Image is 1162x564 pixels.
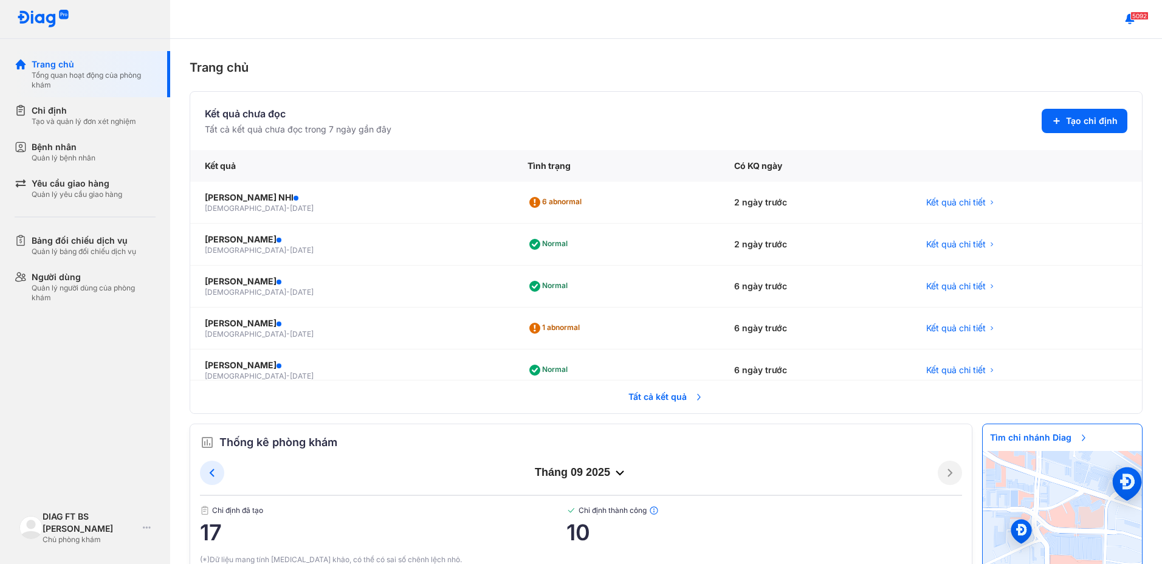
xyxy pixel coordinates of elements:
div: Kết quả chưa đọc [205,106,391,121]
div: 6 abnormal [528,193,586,212]
div: [PERSON_NAME] [205,275,498,287]
div: 1 abnormal [528,318,585,338]
div: 6 ngày trước [720,266,912,308]
div: Chỉ định [32,105,136,117]
span: [DEMOGRAPHIC_DATA] [205,204,286,213]
div: Quản lý yêu cầu giao hàng [32,190,122,199]
div: Bệnh nhân [32,141,95,153]
div: Normal [528,235,572,254]
div: [PERSON_NAME] [205,317,498,329]
div: Bảng đối chiếu dịch vụ [32,235,136,247]
span: Chỉ định đã tạo [200,506,566,515]
div: Trang chủ [32,58,156,70]
span: Kết quả chi tiết [926,196,986,208]
div: [PERSON_NAME] [205,233,498,246]
span: 17 [200,520,566,545]
div: 6 ngày trước [720,349,912,391]
span: Tạo chỉ định [1066,115,1118,127]
div: Quản lý bệnh nhân [32,153,95,163]
div: tháng 09 2025 [224,466,938,480]
span: Kết quả chi tiết [926,322,986,334]
div: 2 ngày trước [720,224,912,266]
img: logo [17,10,69,29]
div: Tình trạng [513,150,719,182]
div: [PERSON_NAME] [205,359,498,371]
div: 2 ngày trước [720,182,912,224]
div: Quản lý bảng đối chiếu dịch vụ [32,247,136,256]
span: [DEMOGRAPHIC_DATA] [205,246,286,255]
span: - [286,371,290,380]
span: [DATE] [290,204,314,213]
div: Quản lý người dùng của phòng khám [32,283,156,303]
img: logo [19,516,43,539]
span: [DATE] [290,371,314,380]
span: - [286,204,290,213]
div: Tạo và quản lý đơn xét nghiệm [32,117,136,126]
img: document.50c4cfd0.svg [200,506,210,515]
span: Kết quả chi tiết [926,280,986,292]
div: Kết quả [190,150,513,182]
div: Chủ phòng khám [43,535,138,545]
span: Kết quả chi tiết [926,238,986,250]
img: info.7e716105.svg [649,506,659,515]
span: Thống kê phòng khám [219,434,337,451]
div: Normal [528,360,572,380]
div: 6 ngày trước [720,308,912,349]
span: Kết quả chi tiết [926,364,986,376]
div: Người dùng [32,271,156,283]
span: [DATE] [290,246,314,255]
div: Yêu cầu giao hàng [32,177,122,190]
div: Tổng quan hoạt động của phòng khám [32,70,156,90]
div: Normal [528,277,572,296]
span: - [286,329,290,339]
span: [DEMOGRAPHIC_DATA] [205,287,286,297]
span: 10 [566,520,962,545]
span: - [286,287,290,297]
div: Tất cả kết quả chưa đọc trong 7 ngày gần đây [205,123,391,136]
span: Tất cả kết quả [621,383,711,410]
span: 5092 [1130,12,1149,20]
div: DIAG FT BS [PERSON_NAME] [43,511,138,535]
img: order.5a6da16c.svg [200,435,215,450]
span: [DEMOGRAPHIC_DATA] [205,371,286,380]
span: [DATE] [290,329,314,339]
img: checked-green.01cc79e0.svg [566,506,576,515]
span: Tìm chi nhánh Diag [983,424,1096,451]
span: - [286,246,290,255]
div: Trang chủ [190,58,1143,77]
div: Có KQ ngày [720,150,912,182]
span: [DEMOGRAPHIC_DATA] [205,329,286,339]
div: [PERSON_NAME] NHI [205,191,498,204]
span: [DATE] [290,287,314,297]
span: Chỉ định thành công [566,506,962,515]
button: Tạo chỉ định [1042,109,1127,133]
